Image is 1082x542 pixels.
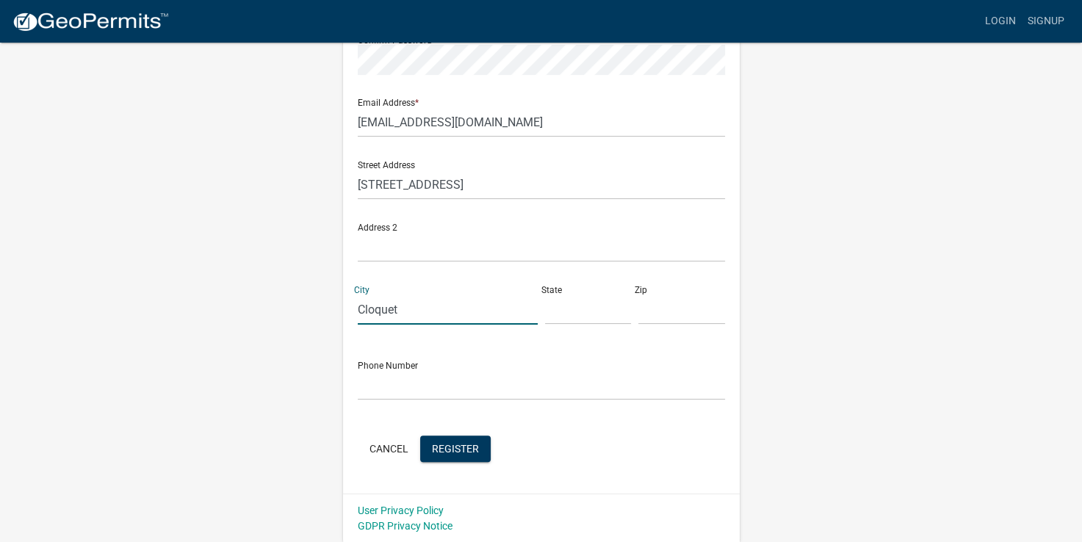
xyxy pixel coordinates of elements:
a: GDPR Privacy Notice [358,520,452,532]
a: Login [979,7,1022,35]
a: User Privacy Policy [358,505,444,516]
a: Signup [1022,7,1070,35]
button: Cancel [358,436,420,462]
button: Register [420,436,491,462]
span: Register [432,442,479,454]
